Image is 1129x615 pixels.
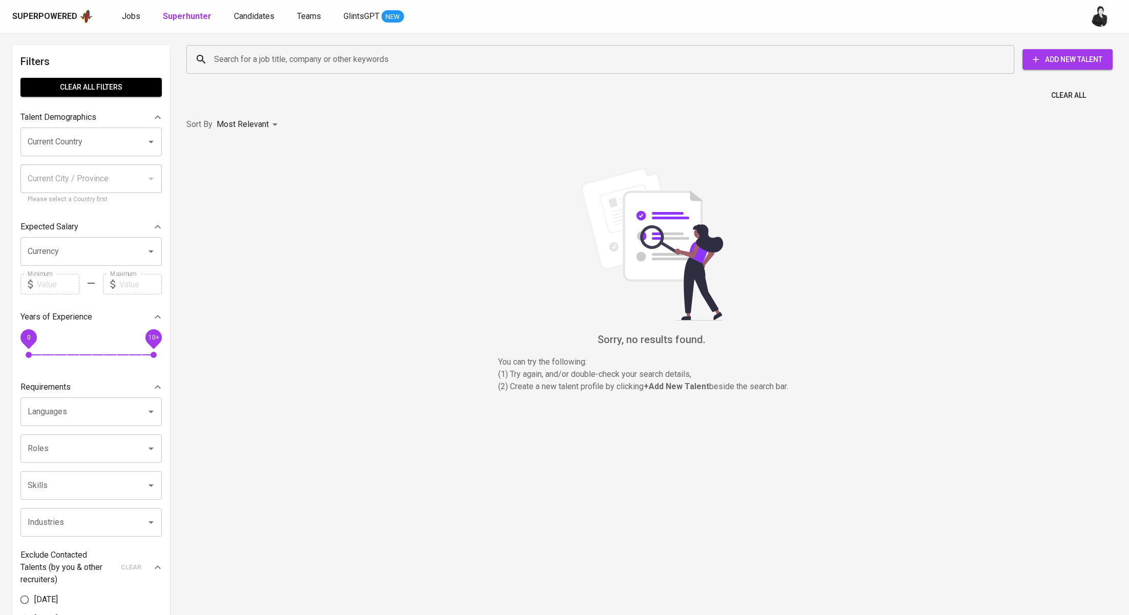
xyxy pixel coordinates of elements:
[1090,6,1111,27] img: medwi@glints.com
[20,107,162,128] div: Talent Demographics
[20,381,71,393] p: Requirements
[217,115,281,134] div: Most Relevant
[186,331,1117,348] h6: Sorry, no results found.
[20,549,162,586] div: Exclude Contacted Talents (by you & other recruiters)clear
[79,9,93,24] img: app logo
[1023,49,1113,70] button: Add New Talent
[234,10,276,23] a: Candidates
[144,515,158,529] button: Open
[186,118,212,131] p: Sort By
[148,334,159,341] span: 10+
[20,549,115,586] p: Exclude Contacted Talents (by you & other recruiters)
[234,11,274,21] span: Candidates
[144,405,158,419] button: Open
[37,274,79,294] input: Value
[12,11,77,23] div: Superpowered
[297,10,323,23] a: Teams
[344,11,379,21] span: GlintsGPT
[122,10,142,23] a: Jobs
[575,167,729,321] img: file_searching.svg
[122,11,140,21] span: Jobs
[344,10,404,23] a: GlintsGPT NEW
[498,356,805,368] p: You can try the following :
[498,368,805,380] p: (1) Try again, and/or double-check your search details,
[29,81,154,94] span: Clear All filters
[163,10,214,23] a: Superhunter
[144,441,158,456] button: Open
[144,244,158,259] button: Open
[12,9,93,24] a: Superpoweredapp logo
[20,217,162,237] div: Expected Salary
[20,377,162,397] div: Requirements
[20,221,78,233] p: Expected Salary
[1051,89,1086,102] span: Clear All
[1047,86,1090,105] button: Clear All
[34,593,58,606] span: [DATE]
[163,11,211,21] b: Superhunter
[297,11,321,21] span: Teams
[217,118,269,131] p: Most Relevant
[144,478,158,493] button: Open
[20,78,162,97] button: Clear All filters
[381,12,404,22] span: NEW
[119,274,162,294] input: Value
[1031,53,1104,66] span: Add New Talent
[20,307,162,327] div: Years of Experience
[644,381,709,391] b: + Add New Talent
[27,334,30,341] span: 0
[20,311,92,323] p: Years of Experience
[20,111,96,123] p: Talent Demographics
[20,53,162,70] h6: Filters
[144,135,158,149] button: Open
[498,380,805,393] p: (2) Create a new talent profile by clicking beside the search bar.
[28,195,155,205] p: Please select a Country first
